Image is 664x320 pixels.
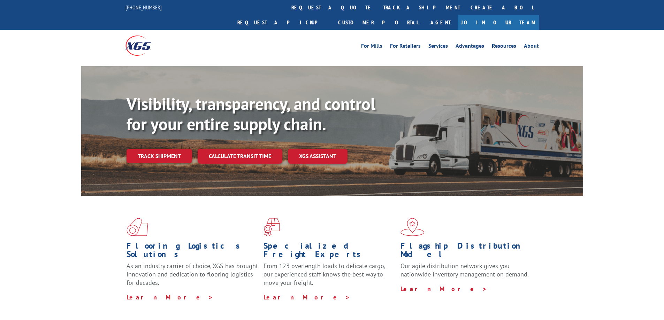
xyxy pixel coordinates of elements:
a: Join Our Team [458,15,539,30]
a: [PHONE_NUMBER] [125,4,162,11]
a: Advantages [456,43,484,51]
a: Request a pickup [232,15,333,30]
h1: Flooring Logistics Solutions [127,242,258,262]
a: Resources [492,43,516,51]
a: Services [428,43,448,51]
a: Learn More > [127,293,213,301]
span: As an industry carrier of choice, XGS has brought innovation and dedication to flooring logistics... [127,262,258,287]
a: Track shipment [127,149,192,163]
a: Learn More > [264,293,350,301]
a: About [524,43,539,51]
img: xgs-icon-focused-on-flooring-red [264,218,280,236]
img: xgs-icon-total-supply-chain-intelligence-red [127,218,148,236]
h1: Flagship Distribution Model [400,242,532,262]
img: xgs-icon-flagship-distribution-model-red [400,218,425,236]
h1: Specialized Freight Experts [264,242,395,262]
a: Agent [423,15,458,30]
a: Customer Portal [333,15,423,30]
a: Learn More > [400,285,487,293]
a: Calculate transit time [198,149,282,164]
span: Our agile distribution network gives you nationwide inventory management on demand. [400,262,529,278]
p: From 123 overlength loads to delicate cargo, our experienced staff knows the best way to move you... [264,262,395,293]
a: For Mills [361,43,382,51]
a: For Retailers [390,43,421,51]
b: Visibility, transparency, and control for your entire supply chain. [127,93,375,135]
a: XGS ASSISTANT [288,149,348,164]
